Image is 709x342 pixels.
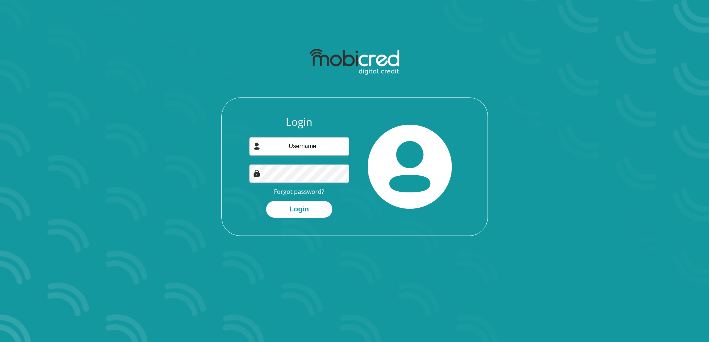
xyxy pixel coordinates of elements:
[249,116,349,128] h3: Login
[253,143,261,150] img: user-icon image
[310,49,399,75] img: mobicred logo
[266,201,332,218] button: Login
[274,188,324,196] a: Forgot password?
[253,170,261,177] img: Image
[249,137,349,156] input: Username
